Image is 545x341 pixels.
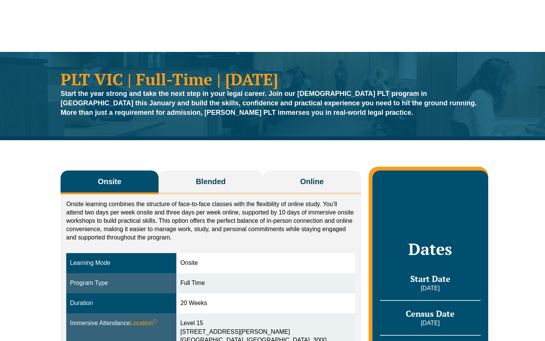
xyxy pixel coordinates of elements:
[130,319,157,328] span: Location
[70,319,173,328] div: Immersive Attendance
[70,299,173,308] div: Duration
[180,299,351,308] div: 20 Weeks
[66,200,355,242] p: Onsite learning combines the structure of face-to-face classes with the flexibility of online stu...
[153,319,157,324] sup: ⓘ
[70,279,173,288] div: Program Type
[380,284,481,293] p: [DATE]
[61,90,477,116] strong: Start the year strong and take the next step in your legal career. Join our [DEMOGRAPHIC_DATA] PL...
[98,176,121,187] span: Onsite
[380,239,481,258] h2: Dates
[300,176,324,187] span: Online
[406,308,455,319] span: Census Date
[70,259,173,267] div: Learning Mode
[180,279,351,288] div: Full Time
[61,71,484,87] h1: PLT VIC | Full-Time | [DATE]
[196,176,226,187] span: Blended
[380,319,481,327] p: [DATE]
[180,259,351,267] div: Onsite
[410,273,450,284] span: Start Date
